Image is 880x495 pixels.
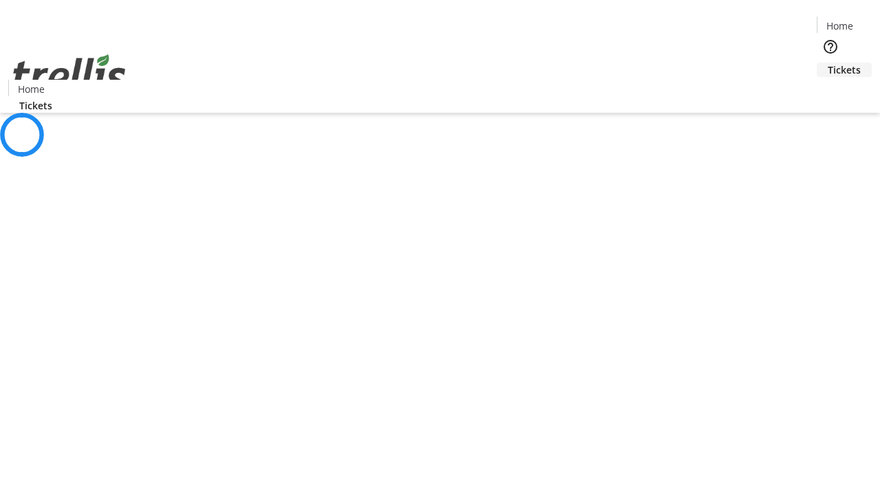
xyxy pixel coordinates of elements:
img: Orient E2E Organization VdKtsHugBu's Logo [8,39,131,108]
button: Cart [817,77,844,104]
button: Help [817,33,844,60]
a: Tickets [8,98,63,113]
span: Tickets [19,98,52,113]
a: Home [817,19,861,33]
span: Tickets [828,63,861,77]
span: Home [18,82,45,96]
span: Home [826,19,853,33]
a: Home [9,82,53,96]
a: Tickets [817,63,872,77]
